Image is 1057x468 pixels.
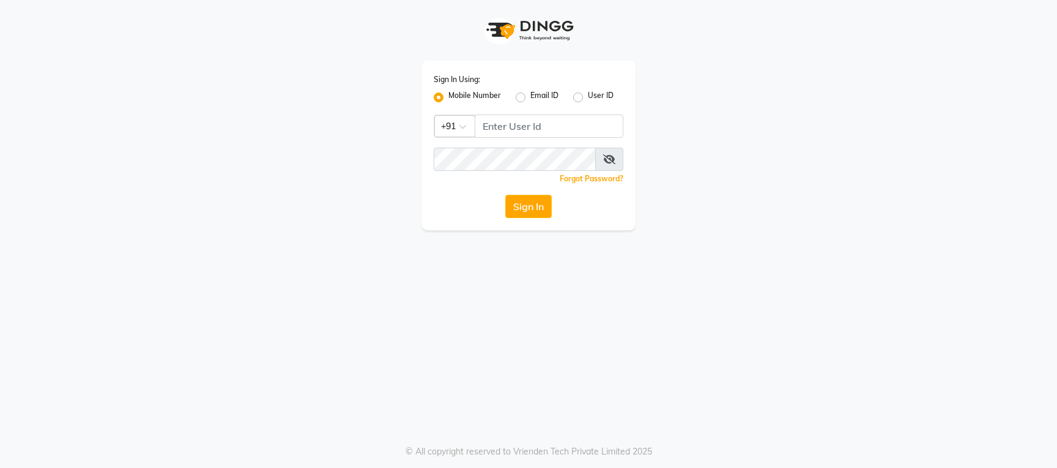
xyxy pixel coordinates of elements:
a: Forgot Password? [560,174,623,183]
label: Mobile Number [448,90,501,105]
button: Sign In [505,195,552,218]
input: Username [475,115,623,138]
label: Sign In Using: [434,74,480,85]
label: User ID [588,90,614,105]
img: logo1.svg [480,12,577,48]
label: Email ID [530,90,558,105]
input: Username [434,148,596,171]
